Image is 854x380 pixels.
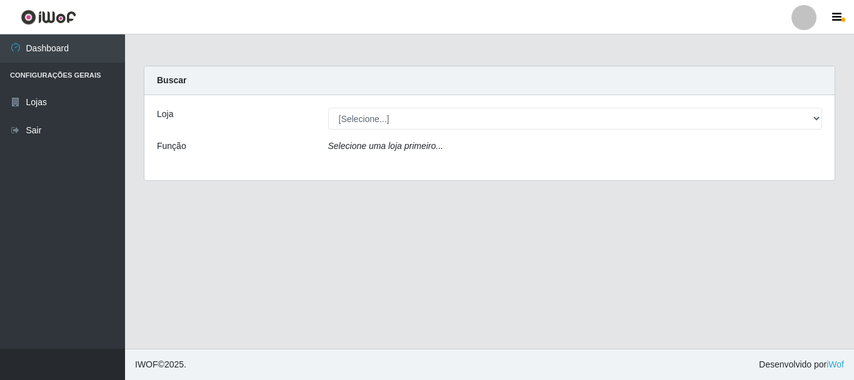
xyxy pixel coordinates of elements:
span: © 2025 . [135,358,186,371]
strong: Buscar [157,75,186,85]
label: Função [157,140,186,153]
label: Loja [157,108,173,121]
i: Selecione uma loja primeiro... [328,141,443,151]
span: IWOF [135,359,158,369]
span: Desenvolvido por [759,358,844,371]
a: iWof [826,359,844,369]
img: CoreUI Logo [21,9,76,25]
